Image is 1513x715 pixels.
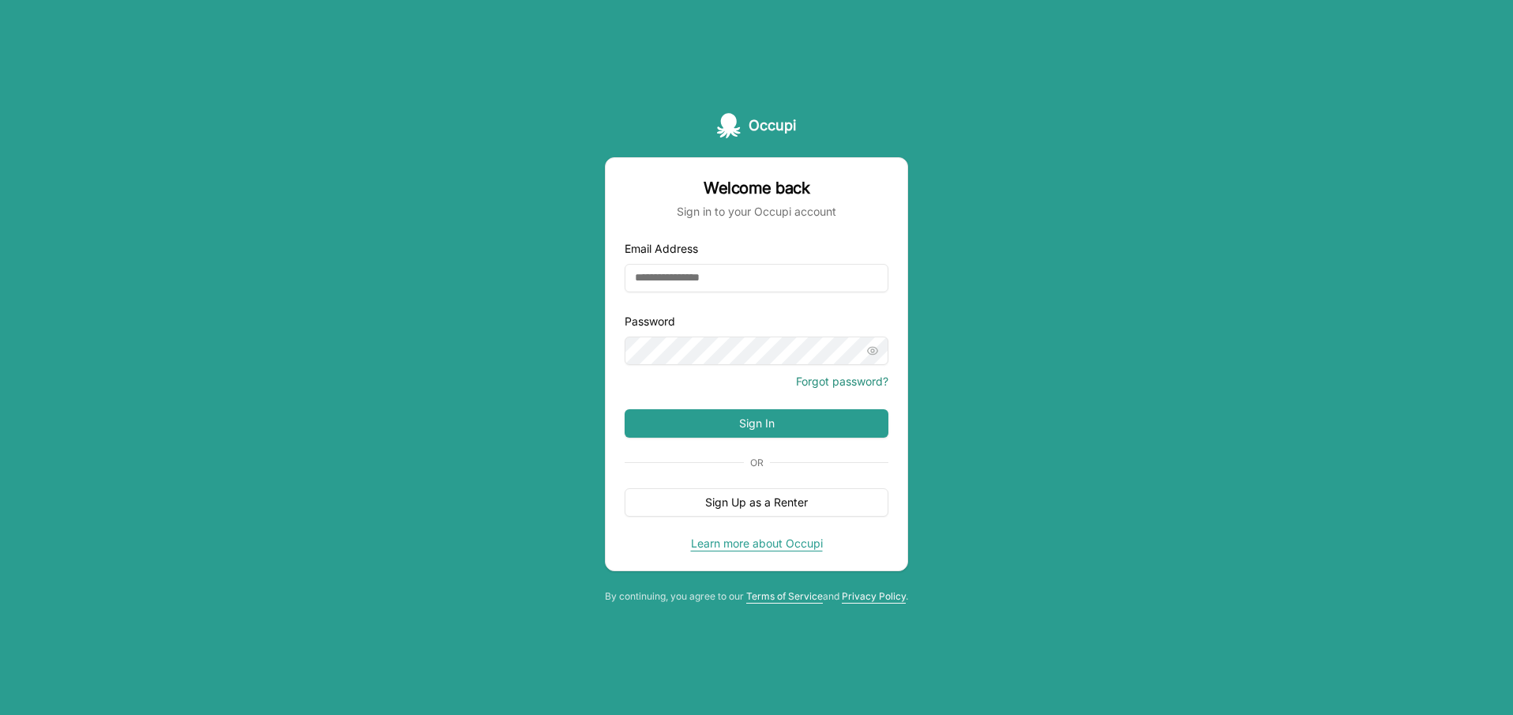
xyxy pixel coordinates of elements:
[625,242,698,255] label: Email Address
[691,536,823,550] a: Learn more about Occupi
[625,409,888,438] button: Sign In
[717,113,796,138] a: Occupi
[746,590,823,602] a: Terms of Service
[625,177,888,199] div: Welcome back
[605,590,908,603] div: By continuing, you agree to our and .
[625,488,888,517] button: Sign Up as a Renter
[625,314,675,328] label: Password
[749,115,796,137] span: Occupi
[744,457,770,469] span: Or
[625,204,888,220] div: Sign in to your Occupi account
[796,374,888,389] button: Forgot password?
[842,590,906,602] a: Privacy Policy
